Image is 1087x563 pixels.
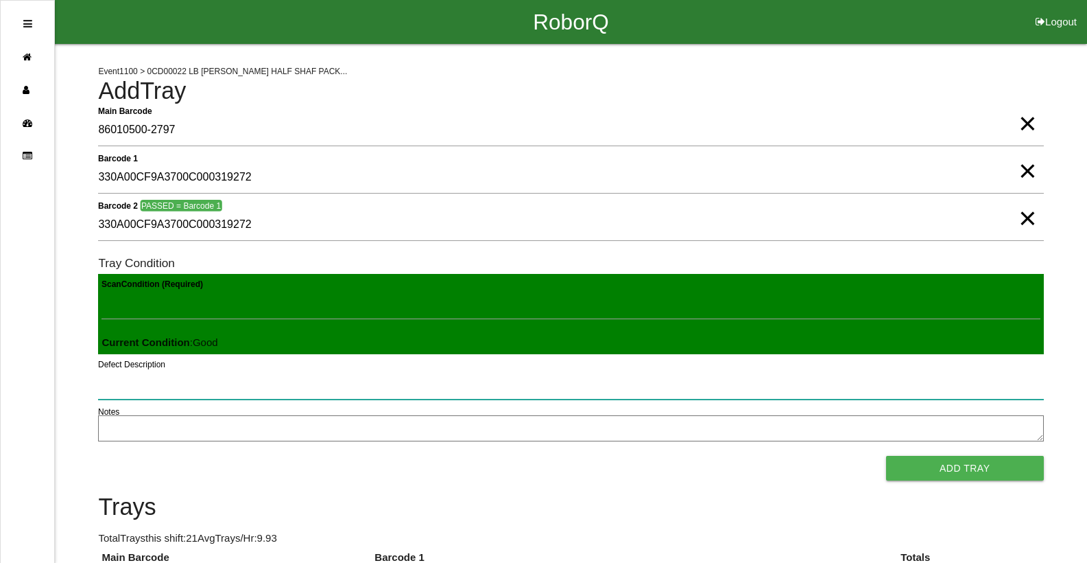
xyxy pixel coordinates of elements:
[98,200,138,210] b: Barcode 2
[101,336,217,348] span: : Good
[98,406,119,418] label: Notes
[101,336,189,348] b: Current Condition
[98,494,1043,520] h4: Trays
[886,456,1044,481] button: Add Tray
[98,78,1043,104] h4: Add Tray
[98,531,1043,547] p: Total Trays this shift: 21 Avg Trays /Hr: 9.93
[98,358,165,371] label: Defect Description
[98,257,1043,270] h6: Tray Condition
[1018,191,1036,218] span: Clear Input
[98,115,1043,146] input: Required
[141,200,222,211] span: PASSED = Barcode 1
[101,279,203,289] b: Scan Condition (Required)
[98,67,347,76] span: Event 1100 > 0CD00022 LB [PERSON_NAME] HALF SHAF PACK...
[23,8,32,41] div: Open
[1018,143,1036,171] span: Clear Input
[98,106,152,115] b: Main Barcode
[1018,96,1036,124] span: Clear Input
[98,153,138,163] b: Barcode 1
